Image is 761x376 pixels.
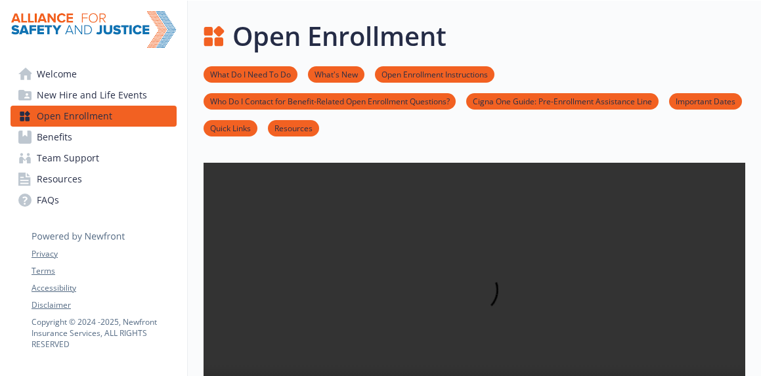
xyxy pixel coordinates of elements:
a: Accessibility [32,282,176,294]
a: New Hire and Life Events [11,85,177,106]
span: Open Enrollment [37,106,112,127]
span: Benefits [37,127,72,148]
a: Team Support [11,148,177,169]
span: FAQs [37,190,59,211]
a: Who Do I Contact for Benefit-Related Open Enrollment Questions? [204,94,456,107]
a: Benefits [11,127,177,148]
span: New Hire and Life Events [37,85,147,106]
span: Team Support [37,148,99,169]
span: Welcome [37,64,77,85]
a: What Do I Need To Do [204,68,297,80]
a: Welcome [11,64,177,85]
span: Resources [37,169,82,190]
p: Copyright © 2024 - 2025 , Newfront Insurance Services, ALL RIGHTS RESERVED [32,316,176,350]
h1: Open Enrollment [232,16,446,56]
a: Resources [268,121,319,134]
a: Open Enrollment [11,106,177,127]
a: Privacy [32,248,176,260]
a: Terms [32,265,176,277]
a: Quick Links [204,121,257,134]
a: What's New [308,68,364,80]
a: Cigna One Guide: Pre-Enrollment Assistance Line [466,94,659,107]
a: FAQs [11,190,177,211]
a: Disclaimer [32,299,176,311]
a: Important Dates [669,94,742,107]
a: Open Enrollment Instructions [375,68,494,80]
a: Resources [11,169,177,190]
